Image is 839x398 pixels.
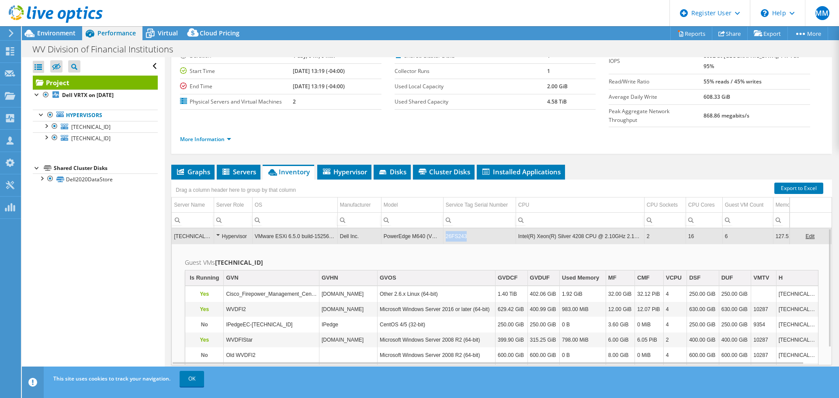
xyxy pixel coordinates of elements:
[293,67,345,75] b: [DATE] 13:19 (-04:00)
[185,287,224,302] td: Column Is Running, Value Yes
[293,52,335,59] b: 1 day, 0 hr, 0 min
[216,200,244,210] div: Server Role
[185,332,224,348] td: Column Is Running, Value Yes
[751,270,776,286] td: VMTV Column
[776,200,794,210] div: Memory
[773,197,805,213] td: Memory Column
[686,228,722,244] td: Column CPU Cores, Value 16
[560,348,606,363] td: Column Used Memory, Value 0 B
[185,317,224,332] td: Column Is Running, Value No
[516,197,644,213] td: CPU Column
[172,197,214,213] td: Server Name Column
[187,319,221,330] p: No
[173,184,298,196] div: Drag a column header here to group by that column
[224,287,319,302] td: Column GVN, Value Cisco_Firepower_Management_Center
[663,302,686,317] td: Column VCPU, Value 4
[547,83,568,90] b: 2.00 GiB
[337,212,381,228] td: Column Manufacturer, Filter cell
[644,228,686,244] td: Column CPU Sockets, Value 2
[516,228,644,244] td: Column CPU, Value Intel(R) Xeon(R) Silver 4208 CPU @ 2.10GHz 2.10 GHz
[530,273,550,283] div: GVDUF
[704,93,730,100] b: 608.33 GiB
[609,77,703,86] label: Read/Write Ratio
[384,200,398,210] div: Model
[226,273,238,283] div: GVN
[527,302,560,317] td: Column GVDUF, Value 400.99 GiB
[180,97,293,106] label: Physical Servers and Virtual Machines
[97,29,136,37] span: Performance
[687,287,719,302] td: Column DSF, Value 250.00 GiB
[688,200,715,210] div: CPU Cores
[377,270,495,286] td: GVOS Column
[443,197,516,213] td: Service Tag Serial Number Column
[606,317,634,332] td: Column MF, Value 3.60 GiB
[779,273,783,283] div: H
[547,98,567,105] b: 4.58 TiB
[180,135,231,143] a: More Information
[380,273,396,283] div: GVOS
[635,348,663,363] td: Column CMF, Value 0 MiB
[761,9,769,17] svg: \n
[172,228,214,244] td: Column Server Name, Value 10.200.164.235
[647,200,678,210] div: CPU Sockets
[635,287,663,302] td: Column CMF, Value 32.12 PiB
[293,98,296,105] b: 2
[319,287,378,302] td: Column GVHN, Value firepower.wvdob.org
[609,93,703,101] label: Average Daily Write
[776,287,818,302] td: Column H, Value 10.200.164.235
[663,348,686,363] td: Column VCPU, Value 4
[609,107,703,125] label: Peak Aggregate Network Throughput
[180,82,293,91] label: End Time
[319,270,378,286] td: GVHN Column
[224,332,319,348] td: Column GVN, Value WVDFIStar
[224,270,319,286] td: GVN Column
[751,332,776,348] td: Column VMTV, Value 10287
[608,273,617,283] div: MF
[495,302,527,317] td: Column GVDCF, Value 629.42 GiB
[547,52,550,59] b: 1
[214,228,252,244] td: Column Server Role, Value Hypervisor
[776,348,818,363] td: Column H, Value 10.200.164.235
[606,270,634,286] td: MF Column
[725,200,764,210] div: Guest VM Count
[216,231,250,242] div: Hypervisor
[635,317,663,332] td: Column CMF, Value 0 MiB
[446,200,508,210] div: Service Tag Serial Number
[704,112,749,119] b: 868.86 megabits/s
[670,27,712,40] a: Reports
[319,302,378,317] td: Column GVHN, Value WVDFI2.wvdob.org
[71,135,111,142] span: [TECHNICAL_ID]
[180,67,293,76] label: Start Time
[663,270,686,286] td: VCPU Column
[751,287,776,302] td: Column VMTV, Value
[609,57,703,66] label: IOPS
[71,123,111,131] span: [TECHNICAL_ID]
[712,27,748,40] a: Share
[481,167,561,176] span: Installed Applications
[185,302,224,317] td: Column Is Running, Value Yes
[704,78,762,85] b: 55% reads / 45% writes
[495,332,527,348] td: Column GVDCF, Value 399.90 GiB
[751,302,776,317] td: Column VMTV, Value 10287
[686,197,722,213] td: CPU Cores Column
[663,287,686,302] td: Column VCPU, Value 4
[751,348,776,363] td: Column VMTV, Value 10287
[721,273,733,283] div: DUF
[516,212,644,228] td: Column CPU, Filter cell
[495,287,527,302] td: Column GVDCF, Value 1.40 TiB
[54,163,158,173] div: Shared Cluster Disks
[53,375,170,382] span: This site uses cookies to track your navigation.
[518,200,529,210] div: CPU
[719,270,751,286] td: DUF Column
[395,67,548,76] label: Collector Runs
[751,317,776,332] td: Column VMTV, Value 9354
[185,257,818,268] h2: Guest VMs
[319,348,378,363] td: Column GVHN, Value
[722,212,773,228] td: Column Guest VM Count, Filter cell
[606,302,634,317] td: Column MF, Value 12.00 GiB
[747,27,788,40] a: Export
[293,83,345,90] b: [DATE] 13:19 (-04:00)
[776,270,818,286] td: H Column
[381,228,443,244] td: Column Model, Value PowerEdge M640 (VRTX)
[560,287,606,302] td: Column Used Memory, Value 1.92 GiB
